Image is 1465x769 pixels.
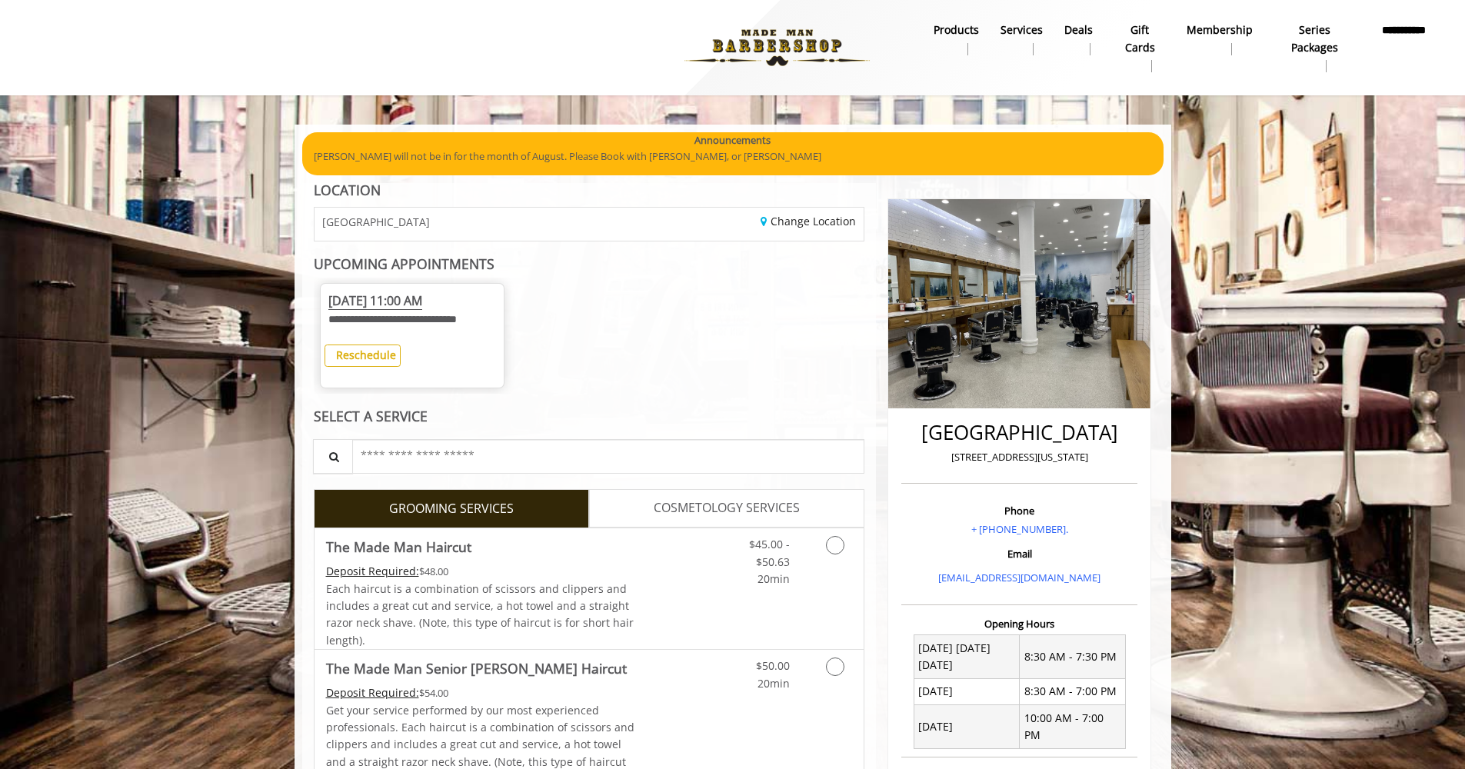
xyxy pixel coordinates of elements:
div: $54.00 [326,684,635,701]
span: Each haircut is a combination of scissors and clippers and includes a great cut and service, a ho... [326,581,634,647]
span: [DATE] 11:00 AM [328,292,422,310]
b: Membership [1187,22,1253,38]
span: $50.00 [756,658,790,673]
b: LOCATION [314,181,381,199]
b: Deals [1064,22,1093,38]
span: $45.00 - $50.63 [749,537,790,568]
b: Announcements [694,132,771,148]
td: 8:30 AM - 7:00 PM [1020,678,1126,704]
a: Productsproducts [923,19,990,59]
b: Services [1001,22,1043,38]
button: Reschedule [325,345,401,367]
span: [GEOGRAPHIC_DATA] [322,216,430,228]
button: Service Search [313,439,353,474]
span: 20min [757,676,790,691]
img: Made Man Barbershop logo [671,5,883,90]
h3: Opening Hours [901,618,1137,629]
div: SELECT A SERVICE [314,409,865,424]
b: The Made Man Senior [PERSON_NAME] Haircut [326,657,627,679]
a: Change Location [761,214,856,228]
span: COSMETOLOGY SERVICES [654,498,800,518]
a: DealsDeals [1054,19,1104,59]
b: The Made Man Haircut [326,536,471,558]
td: [DATE] [DATE] [DATE] [914,635,1020,679]
b: Reschedule [336,348,396,362]
div: $48.00 [326,563,635,580]
p: [PERSON_NAME] will not be in for the month of August. Please Book with [PERSON_NAME], or [PERSON_... [314,148,1152,165]
a: ServicesServices [990,19,1054,59]
span: This service needs some Advance to be paid before we block your appointment [326,685,419,700]
a: Series packagesSeries packages [1264,19,1365,76]
td: [DATE] [914,705,1020,749]
b: products [934,22,979,38]
h2: [GEOGRAPHIC_DATA] [905,421,1134,444]
a: Gift cardsgift cards [1104,19,1176,76]
b: Series packages [1274,22,1354,56]
b: UPCOMING APPOINTMENTS [314,255,494,273]
td: 8:30 AM - 7:30 PM [1020,635,1126,679]
span: This service needs some Advance to be paid before we block your appointment [326,564,419,578]
p: [STREET_ADDRESS][US_STATE] [905,449,1134,465]
a: + [PHONE_NUMBER]. [971,522,1068,536]
h3: Email [905,548,1134,559]
td: 10:00 AM - 7:00 PM [1020,705,1126,749]
a: MembershipMembership [1176,19,1264,59]
b: gift cards [1114,22,1165,56]
span: GROOMING SERVICES [389,499,514,519]
a: [EMAIL_ADDRESS][DOMAIN_NAME] [938,571,1100,584]
td: [DATE] [914,678,1020,704]
h3: Phone [905,505,1134,516]
span: 20min [757,571,790,586]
